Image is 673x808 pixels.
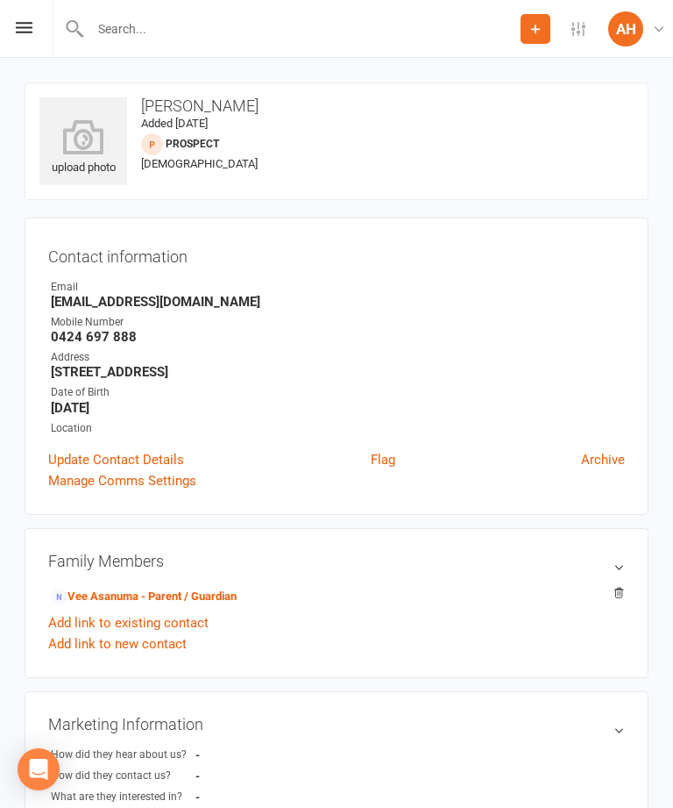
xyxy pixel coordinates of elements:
strong: - [195,769,200,783]
div: Email [51,279,625,296]
div: How did they hear about us? [51,747,195,763]
div: Address [51,349,625,366]
a: Update Contact Details [48,449,184,470]
div: upload photo [39,119,127,177]
div: Date of Birth [51,384,625,401]
snap: prospect [166,138,219,150]
strong: [EMAIL_ADDRESS][DOMAIN_NAME] [51,294,625,310]
h3: Contact information [48,241,625,266]
a: Manage Comms Settings [48,470,196,491]
time: Added [DATE] [141,117,208,130]
strong: - [195,748,200,762]
input: Search... [85,17,521,41]
strong: [STREET_ADDRESS] [51,364,625,380]
a: Vee Asanuma - Parent / Guardian [51,588,237,606]
a: Add link to existing contact [48,612,209,633]
div: AH [608,11,643,46]
div: What are they interested in? [51,789,195,805]
strong: 0424 697 888 [51,329,625,345]
a: Archive [581,449,625,470]
a: Add link to new contact [48,633,187,654]
div: Open Intercom Messenger [18,748,60,790]
h3: Family Members [48,552,625,570]
h3: [PERSON_NAME] [39,97,634,115]
div: Location [51,420,625,437]
div: Mobile Number [51,314,625,331]
strong: - [195,790,200,804]
a: Flag [371,449,395,470]
span: [DEMOGRAPHIC_DATA] [141,157,258,170]
h3: Marketing Information [48,715,625,733]
div: How did they contact us? [51,768,195,784]
strong: [DATE] [51,400,625,416]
